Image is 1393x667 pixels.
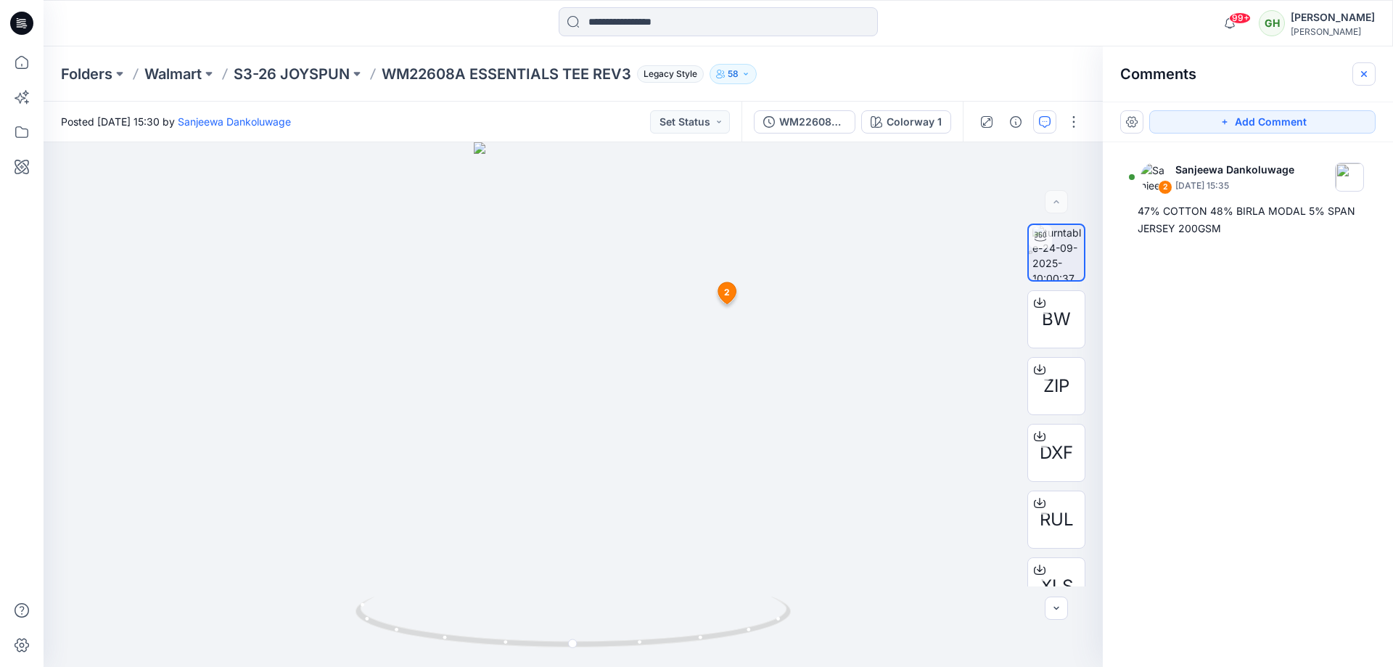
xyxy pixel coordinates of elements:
[861,110,951,134] button: Colorway 1
[1042,306,1071,332] span: BW
[1040,507,1074,533] span: RUL
[754,110,855,134] button: WM22608A ESSENTIALS TEE REV3
[1175,179,1294,193] p: [DATE] 15:35
[1158,180,1172,195] div: 2
[234,64,350,84] a: S3-26 JOYSPUN
[1040,573,1073,600] span: XLS
[178,115,291,128] a: Sanjeewa Dankoluwage
[1175,161,1294,179] p: Sanjeewa Dankoluwage
[1040,440,1073,466] span: DXF
[1120,65,1196,83] h2: Comments
[779,114,846,130] div: WM22608A ESSENTIALS TEE REV3
[1291,9,1375,26] div: [PERSON_NAME]
[1259,10,1285,36] div: GH
[1141,163,1170,192] img: Sanjeewa Dankoluwage
[144,64,202,84] a: Walmart
[887,114,942,130] div: Colorway 1
[61,64,112,84] a: Folders
[631,64,704,84] button: Legacy Style
[1043,373,1069,399] span: ZIP
[1229,12,1251,24] span: 99+
[728,66,739,82] p: 58
[1149,110,1376,134] button: Add Comment
[637,65,704,83] span: Legacy Style
[1291,26,1375,37] div: [PERSON_NAME]
[1138,202,1358,237] div: 47% COTTON 48% BIRLA MODAL 5% SPAN JERSEY 200GSM
[710,64,757,84] button: 58
[61,114,291,129] span: Posted [DATE] 15:30 by
[1004,110,1027,134] button: Details
[382,64,631,84] p: WM22608A ESSENTIALS TEE REV3
[1032,225,1084,280] img: turntable-24-09-2025-10:00:37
